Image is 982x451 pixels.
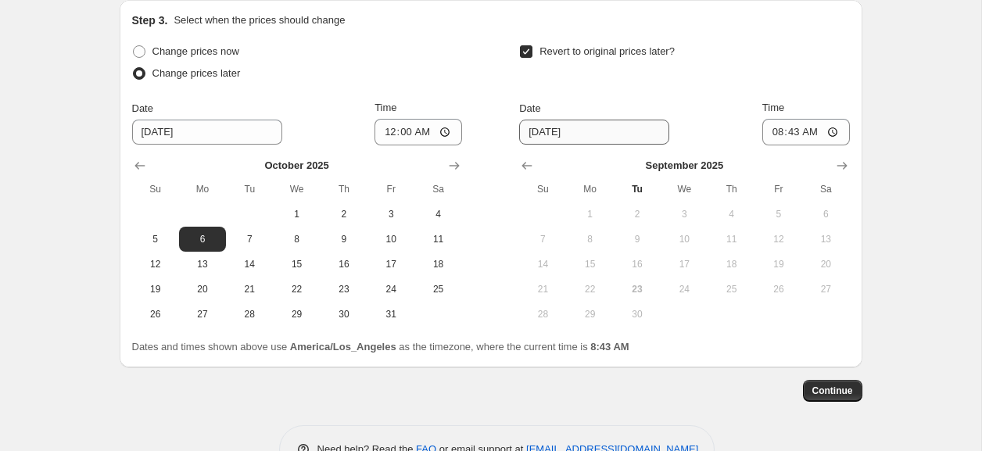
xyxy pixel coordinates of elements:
button: Saturday October 25 2025 [414,277,461,302]
span: 8 [279,233,314,245]
button: Friday October 3 2025 [367,202,414,227]
th: Saturday [802,177,849,202]
button: Sunday October 26 2025 [132,302,179,327]
span: Fr [762,183,796,195]
span: 29 [573,308,607,320]
button: Saturday September 6 2025 [802,202,849,227]
button: Wednesday September 17 2025 [661,252,708,277]
button: Thursday October 16 2025 [321,252,367,277]
button: Friday October 10 2025 [367,227,414,252]
button: Friday September 19 2025 [755,252,802,277]
span: 31 [374,308,408,320]
span: 3 [667,208,701,220]
button: Sunday October 12 2025 [132,252,179,277]
span: Revert to original prices later? [539,45,675,57]
span: 2 [327,208,361,220]
span: 14 [232,258,267,270]
span: 25 [421,283,455,295]
button: Saturday October 4 2025 [414,202,461,227]
span: 7 [525,233,560,245]
button: Saturday September 20 2025 [802,252,849,277]
span: 11 [714,233,748,245]
button: Saturday October 18 2025 [414,252,461,277]
span: 30 [620,308,654,320]
button: Tuesday September 2 2025 [614,202,661,227]
button: Thursday September 25 2025 [708,277,754,302]
button: Friday October 31 2025 [367,302,414,327]
button: Show next month, November 2025 [443,155,465,177]
th: Thursday [321,177,367,202]
span: Fr [374,183,408,195]
span: 22 [279,283,314,295]
span: 24 [374,283,408,295]
span: Tu [232,183,267,195]
button: Friday September 5 2025 [755,202,802,227]
span: 26 [762,283,796,295]
button: Tuesday October 7 2025 [226,227,273,252]
th: Tuesday [614,177,661,202]
button: Thursday October 2 2025 [321,202,367,227]
th: Monday [179,177,226,202]
span: Th [327,183,361,195]
button: Monday October 13 2025 [179,252,226,277]
span: 4 [421,208,455,220]
button: Saturday September 13 2025 [802,227,849,252]
button: Wednesday September 3 2025 [661,202,708,227]
span: Change prices later [152,67,241,79]
span: 14 [525,258,560,270]
span: 23 [620,283,654,295]
span: 20 [185,283,220,295]
button: Show next month, October 2025 [831,155,853,177]
button: Tuesday October 14 2025 [226,252,273,277]
button: Wednesday October 22 2025 [273,277,320,302]
span: 11 [421,233,455,245]
button: Wednesday September 24 2025 [661,277,708,302]
span: 5 [762,208,796,220]
span: We [667,183,701,195]
span: Sa [421,183,455,195]
span: 12 [138,258,173,270]
span: Mo [573,183,607,195]
button: Wednesday October 8 2025 [273,227,320,252]
button: Friday October 24 2025 [367,277,414,302]
button: Wednesday September 10 2025 [661,227,708,252]
button: Friday September 26 2025 [755,277,802,302]
span: 19 [138,283,173,295]
span: 16 [327,258,361,270]
span: 13 [185,258,220,270]
button: Thursday October 23 2025 [321,277,367,302]
span: 4 [714,208,748,220]
span: Dates and times shown above use as the timezone, where the current time is [132,341,629,353]
th: Sunday [132,177,179,202]
b: 8:43 AM [590,341,629,353]
th: Friday [755,177,802,202]
span: Su [525,183,560,195]
button: Sunday September 14 2025 [519,252,566,277]
span: 10 [374,233,408,245]
button: Friday October 17 2025 [367,252,414,277]
button: Thursday September 4 2025 [708,202,754,227]
input: 12:00 [375,119,462,145]
span: 28 [525,308,560,320]
span: 22 [573,283,607,295]
span: 7 [232,233,267,245]
button: Wednesday October 15 2025 [273,252,320,277]
button: Thursday September 18 2025 [708,252,754,277]
span: Continue [812,385,853,397]
span: 17 [667,258,701,270]
span: 1 [573,208,607,220]
span: 21 [525,283,560,295]
span: 10 [667,233,701,245]
span: 16 [620,258,654,270]
button: Tuesday September 30 2025 [614,302,661,327]
b: America/Los_Angeles [290,341,396,353]
button: Sunday September 21 2025 [519,277,566,302]
button: Wednesday October 1 2025 [273,202,320,227]
span: Mo [185,183,220,195]
span: 30 [327,308,361,320]
span: 29 [279,308,314,320]
button: Today Tuesday September 23 2025 [614,277,661,302]
button: Monday October 20 2025 [179,277,226,302]
span: 15 [279,258,314,270]
button: Tuesday October 21 2025 [226,277,273,302]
